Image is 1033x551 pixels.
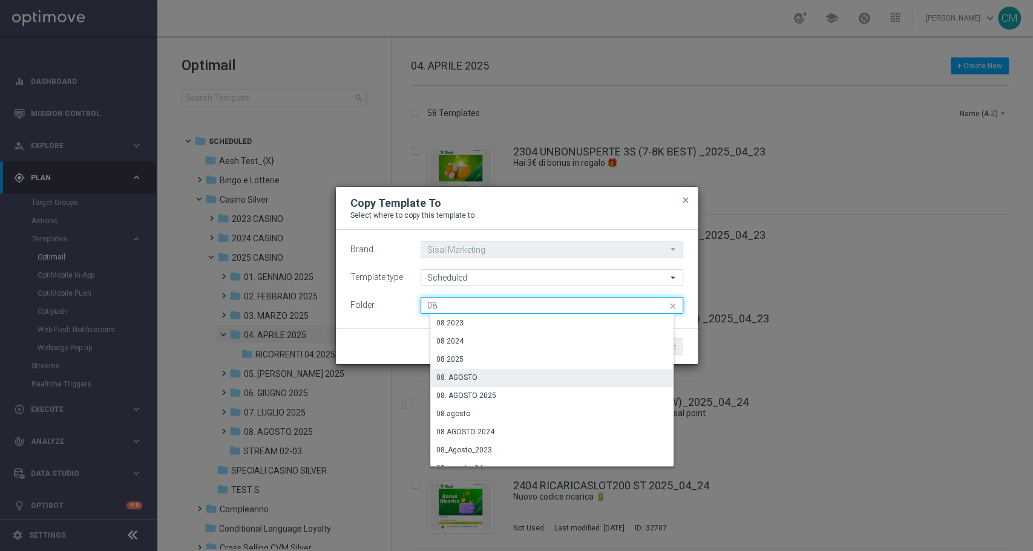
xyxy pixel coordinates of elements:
i: arrow_drop_down [667,242,680,257]
div: Press SPACE to select this row. [430,315,683,333]
div: 08. AGOSTO [436,372,477,383]
div: Press SPACE to select this row. [430,460,683,478]
div: Press SPACE to select this row. [430,405,683,423]
div: 08 2023 [436,318,464,328]
label: Template type [350,272,403,282]
label: Folder [350,300,375,310]
i: close [667,298,680,315]
div: Press SPACE to select this row. [430,442,683,460]
div: 08. AGOSTO 2025 [436,390,496,401]
i: arrow_drop_down [667,270,680,285]
div: Press SPACE to select this row. [430,333,683,351]
div: 08 2024 [436,336,464,347]
div: Press SPACE to select this row. [430,369,683,387]
div: 08_Agosto_2023 [436,445,492,455]
label: Brand [350,244,373,255]
div: 08.AGOSTO 2024 [436,426,494,437]
div: 08 2025 [436,354,464,365]
div: Press SPACE to select this row. [430,351,683,369]
div: 08.agosto [436,408,470,419]
span: close [681,195,690,205]
div: 08_agosto_24 [436,463,483,474]
h2: Copy Template To [350,196,441,210]
div: Press SPACE to select this row. [430,423,683,442]
input: Quick find [421,297,683,314]
p: Select where to copy this template to [350,210,683,220]
div: Press SPACE to select this row. [430,387,683,405]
